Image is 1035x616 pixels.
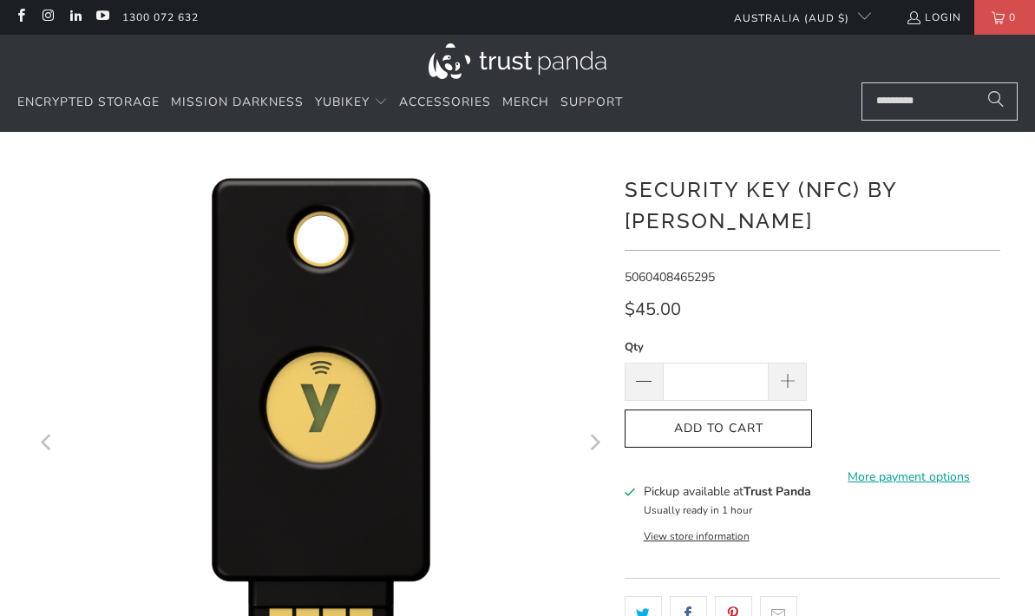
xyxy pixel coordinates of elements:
[95,10,109,24] a: Trust Panda Australia on YouTube
[625,410,813,449] button: Add to Cart
[429,43,606,79] img: Trust Panda Australia
[122,8,199,27] a: 1300 072 632
[625,269,715,285] span: 5060408465295
[315,94,370,110] span: YubiKey
[17,94,160,110] span: Encrypted Storage
[625,171,1000,237] h1: Security Key (NFC) by [PERSON_NAME]
[315,82,388,123] summary: YubiKey
[502,94,549,110] span: Merch
[861,82,1018,121] input: Search...
[906,8,961,27] a: Login
[625,298,681,321] span: $45.00
[644,503,752,517] small: Usually ready in 1 hour
[13,10,28,24] a: Trust Panda Australia on Facebook
[974,82,1018,121] button: Search
[643,422,795,436] span: Add to Cart
[743,483,811,500] b: Trust Panda
[560,94,623,110] span: Support
[817,468,1000,487] a: More payment options
[399,82,491,123] a: Accessories
[171,82,304,123] a: Mission Darkness
[644,529,750,543] button: View store information
[68,10,82,24] a: Trust Panda Australia on LinkedIn
[625,337,808,357] label: Qty
[17,82,623,123] nav: Translation missing: en.navigation.header.main_nav
[644,482,811,501] h3: Pickup available at
[40,10,55,24] a: Trust Panda Australia on Instagram
[17,82,160,123] a: Encrypted Storage
[171,94,304,110] span: Mission Darkness
[399,94,491,110] span: Accessories
[502,82,549,123] a: Merch
[560,82,623,123] a: Support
